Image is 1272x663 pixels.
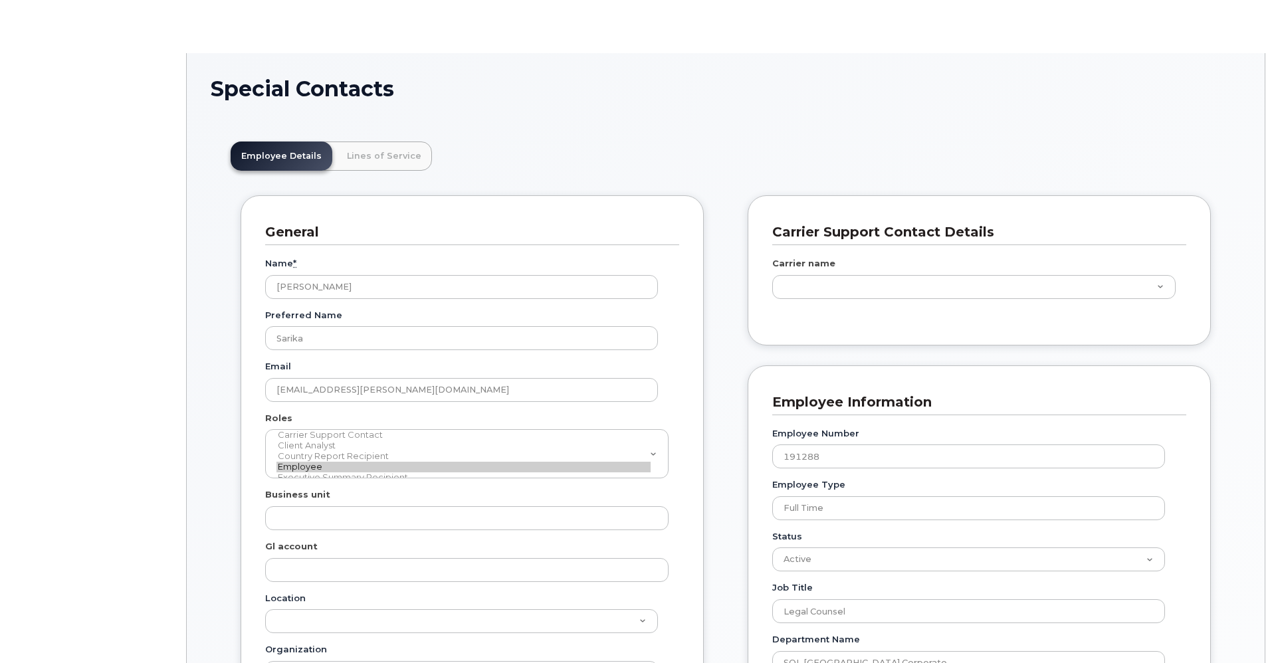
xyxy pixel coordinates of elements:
[276,462,651,472] option: Employee
[265,540,318,553] label: Gl account
[265,309,342,322] label: Preferred Name
[276,430,651,440] option: Carrier Support Contact
[772,393,1176,411] h3: Employee Information
[336,142,432,171] a: Lines of Service
[265,412,292,425] label: Roles
[772,478,845,491] label: Employee Type
[293,258,296,268] abbr: required
[276,472,651,483] option: Executive Summary Recipient
[772,581,813,594] label: Job Title
[265,643,327,656] label: Organization
[276,451,651,462] option: Country Report Recipient
[265,488,330,501] label: Business unit
[265,257,296,270] label: Name
[265,360,291,373] label: Email
[265,223,669,241] h3: General
[211,77,1241,100] h1: Special Contacts
[772,257,835,270] label: Carrier name
[772,633,860,646] label: Department Name
[772,223,1176,241] h3: Carrier Support Contact Details
[265,592,306,605] label: Location
[231,142,332,171] a: Employee Details
[772,427,859,440] label: Employee Number
[772,530,802,543] label: Status
[276,440,651,451] option: Client Analyst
